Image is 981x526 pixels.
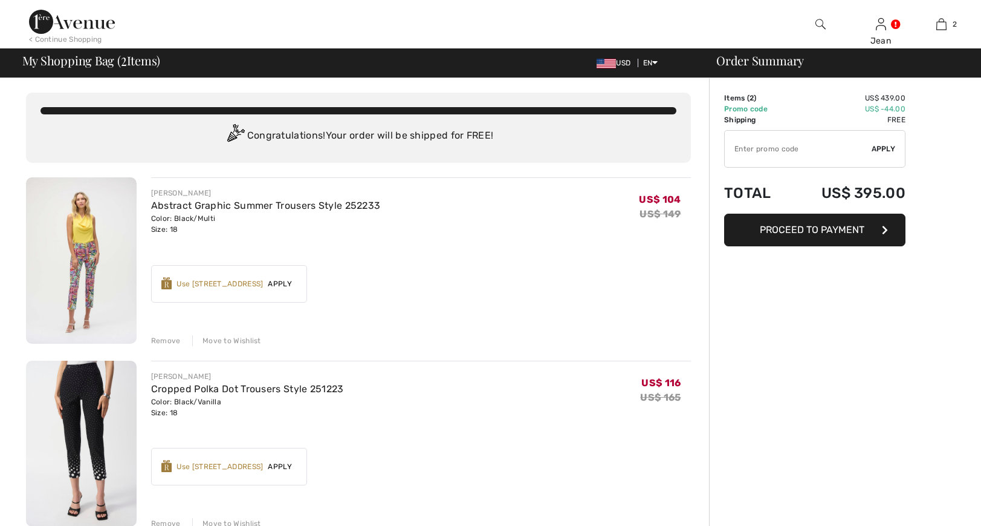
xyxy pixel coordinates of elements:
a: Abstract Graphic Summer Trousers Style 252233 [151,200,381,211]
img: Congratulation2.svg [223,124,247,148]
s: US$ 165 [640,392,681,403]
button: Proceed to Payment [724,214,905,246]
img: search the website [815,17,826,31]
span: 2 [953,19,957,30]
div: Remove [151,335,181,346]
span: Apply [872,143,896,154]
input: Promo code [725,131,872,167]
div: Order Summary [702,54,974,67]
img: My Bag [936,17,947,31]
span: My Shopping Bag ( Items) [22,54,161,67]
a: Cropped Polka Dot Trousers Style 251223 [151,383,344,395]
img: Reward-Logo.svg [161,277,172,289]
div: Jean [851,35,910,47]
span: US$ 104 [639,194,681,205]
img: Abstract Graphic Summer Trousers Style 252233 [26,177,137,344]
td: Total [724,173,789,214]
td: Promo code [724,104,789,114]
img: Reward-Logo.svg [161,460,172,472]
span: Apply [263,278,297,289]
div: [PERSON_NAME] [151,188,381,199]
div: Congratulations! Your order will be shipped for FREE! [40,124,676,148]
td: Shipping [724,114,789,125]
td: US$ -44.00 [789,104,905,114]
td: US$ 439.00 [789,93,905,104]
span: Apply [263,461,297,472]
div: [PERSON_NAME] [151,371,344,382]
div: Color: Black/Multi Size: 18 [151,213,381,235]
img: My Info [876,17,886,31]
span: US$ 116 [641,377,681,389]
div: Use [STREET_ADDRESS] [176,278,263,289]
a: Sign In [876,18,886,30]
div: Use [STREET_ADDRESS] [176,461,263,472]
td: Free [789,114,905,125]
span: Proceed to Payment [760,224,864,235]
s: US$ 149 [639,208,681,220]
a: 2 [911,17,971,31]
div: Move to Wishlist [192,335,261,346]
span: 2 [750,94,754,102]
span: 2 [121,51,127,67]
span: USD [597,59,635,67]
span: EN [643,59,658,67]
img: 1ère Avenue [29,10,115,34]
div: < Continue Shopping [29,34,102,45]
td: US$ 395.00 [789,173,905,214]
img: US Dollar [597,59,616,68]
td: Items ( ) [724,93,789,104]
div: Color: Black/Vanilla Size: 18 [151,396,344,418]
